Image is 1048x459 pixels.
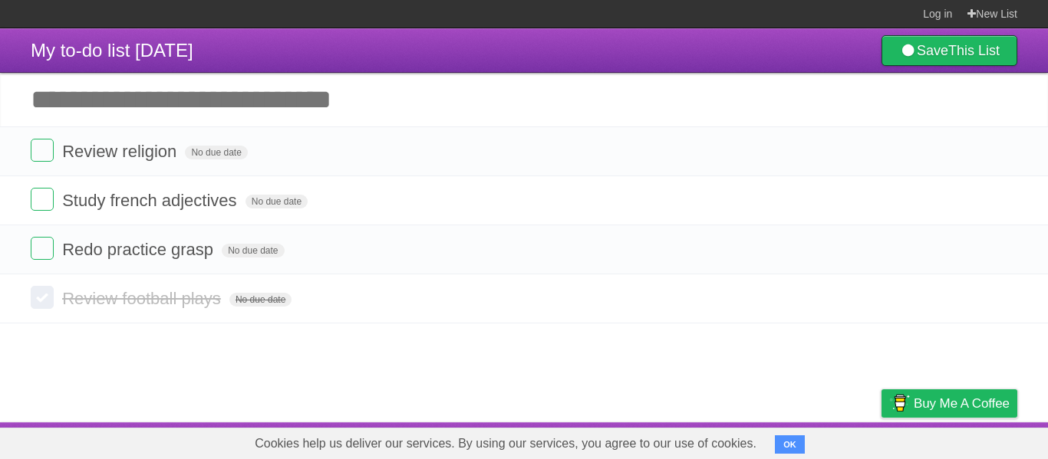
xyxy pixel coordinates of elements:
[62,142,180,161] span: Review religion
[862,426,901,455] a: Privacy
[889,390,910,416] img: Buy me a coffee
[914,390,1010,417] span: Buy me a coffee
[239,428,772,459] span: Cookies help us deliver our services. By using our services, you agree to our use of cookies.
[882,35,1017,66] a: SaveThis List
[31,188,54,211] label: Done
[246,195,308,208] span: No due date
[185,146,247,159] span: No due date
[31,40,193,61] span: My to-do list [DATE]
[921,426,1017,455] a: Suggest a feature
[775,435,805,454] button: OK
[948,43,1000,58] b: This List
[677,426,710,455] a: About
[809,426,843,455] a: Terms
[31,139,54,162] label: Done
[62,240,217,259] span: Redo practice grasp
[31,237,54,260] label: Done
[229,293,292,307] span: No due date
[882,389,1017,418] a: Buy me a coffee
[31,286,54,309] label: Done
[728,426,790,455] a: Developers
[222,244,284,257] span: No due date
[62,289,225,308] span: Review football plays
[62,191,240,210] span: Study french adjectives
